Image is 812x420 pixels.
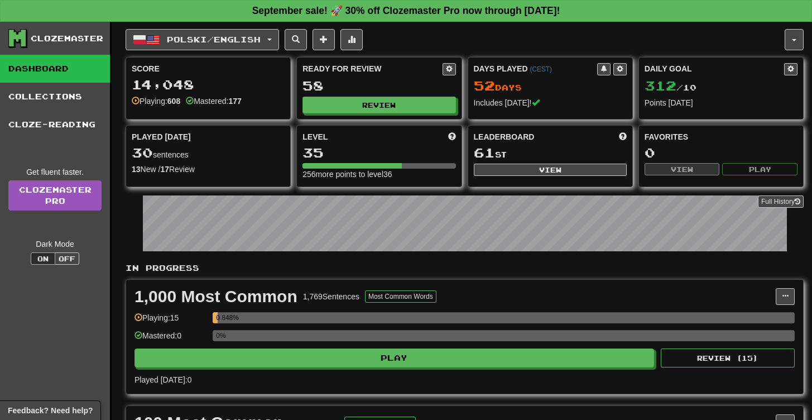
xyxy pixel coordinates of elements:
[134,375,191,384] span: Played [DATE]: 0
[31,252,55,265] button: On
[31,33,103,44] div: Clozemaster
[132,164,285,175] div: New / Review
[55,252,79,265] button: Off
[645,78,676,93] span: 312
[8,238,102,250] div: Dark Mode
[303,291,359,302] div: 1,769 Sentences
[302,63,442,74] div: Ready for Review
[167,97,180,106] strong: 608
[661,349,795,367] button: Review (15)
[365,290,436,303] button: Most Common Words
[302,131,328,142] span: Level
[340,29,363,50] button: More stats
[132,146,285,160] div: sentences
[302,169,455,180] div: 256 more points to level 36
[126,262,804,274] p: In Progress
[474,145,495,160] span: 61
[474,79,627,93] div: Day s
[216,312,218,323] div: 0.848%
[619,131,627,142] span: This week in points, UTC
[722,163,797,175] button: Play
[530,65,552,73] a: (CEST)
[302,97,455,113] button: Review
[474,146,627,160] div: st
[8,166,102,178] div: Get fluent faster.
[228,97,241,106] strong: 177
[474,78,495,93] span: 52
[8,405,93,416] span: Open feedback widget
[645,97,797,108] div: Points [DATE]
[448,131,456,142] span: Score more points to level up
[474,131,535,142] span: Leaderboard
[645,83,696,92] span: / 10
[8,180,102,211] a: ClozemasterPro
[126,29,279,50] button: Polski/English
[285,29,307,50] button: Search sentences
[758,195,804,208] button: Full History
[134,330,207,349] div: Mastered: 0
[167,35,261,44] span: Polski / English
[132,63,285,74] div: Score
[132,145,153,160] span: 30
[474,164,627,176] button: View
[132,78,285,92] div: 14,048
[645,146,797,160] div: 0
[132,96,180,107] div: Playing:
[134,312,207,331] div: Playing: 15
[313,29,335,50] button: Add sentence to collection
[302,146,455,160] div: 35
[160,165,169,174] strong: 17
[302,79,455,93] div: 58
[474,63,597,74] div: Days Played
[132,131,191,142] span: Played [DATE]
[645,163,720,175] button: View
[132,165,141,174] strong: 13
[186,96,242,107] div: Mastered:
[252,5,560,16] strong: September sale! 🚀 30% off Clozemaster Pro now through [DATE]!
[645,63,784,75] div: Daily Goal
[474,97,627,108] div: Includes [DATE]!
[134,288,297,305] div: 1,000 Most Common
[134,349,654,367] button: Play
[645,131,797,142] div: Favorites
